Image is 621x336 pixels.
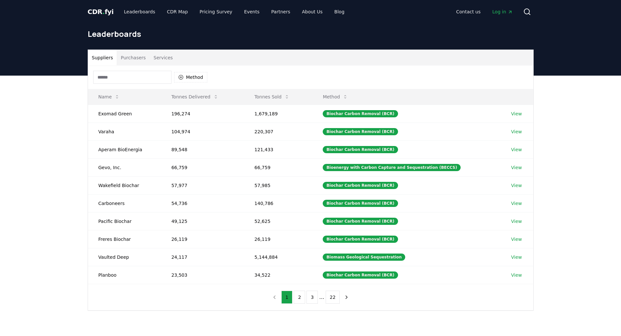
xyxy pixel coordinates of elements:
[281,291,293,304] button: 1
[161,212,244,230] td: 49,125
[244,176,313,194] td: 57,985
[88,248,161,266] td: Vaulted Deep
[329,6,350,18] a: Blog
[323,200,398,207] div: Biochar Carbon Removal (BCR)
[318,90,353,103] button: Method
[294,291,305,304] button: 2
[244,212,313,230] td: 52,625
[88,230,161,248] td: Freres Biochar
[161,194,244,212] td: 54,736
[323,182,398,189] div: Biochar Carbon Removal (BCR)
[161,140,244,158] td: 89,548
[323,164,461,171] div: Bioenergy with Carbon Capture and Sequestration (BECCS)
[511,200,522,207] a: View
[306,291,318,304] button: 3
[244,248,313,266] td: 5,144,884
[88,105,161,123] td: Exomad Green
[244,158,313,176] td: 66,759
[161,248,244,266] td: 24,117
[323,146,398,153] div: Biochar Carbon Removal (BCR)
[88,50,117,66] button: Suppliers
[244,140,313,158] td: 121,433
[326,291,340,304] button: 22
[511,182,522,189] a: View
[166,90,224,103] button: Tonnes Delivered
[244,194,313,212] td: 140,786
[161,176,244,194] td: 57,977
[266,6,295,18] a: Partners
[88,7,114,16] a: CDR.fyi
[511,146,522,153] a: View
[88,140,161,158] td: Aperam BioEnergia
[88,176,161,194] td: Wakefield Biochar
[511,128,522,135] a: View
[119,6,160,18] a: Leaderboards
[174,72,208,82] button: Method
[161,266,244,284] td: 23,503
[323,254,405,261] div: Biomass Geological Sequestration
[511,236,522,242] a: View
[88,266,161,284] td: Planboo
[244,105,313,123] td: 1,679,189
[451,6,518,18] nav: Main
[323,271,398,279] div: Biochar Carbon Removal (BCR)
[487,6,518,18] a: Log in
[323,128,398,135] div: Biochar Carbon Removal (BCR)
[511,164,522,171] a: View
[492,8,512,15] span: Log in
[93,90,125,103] button: Name
[88,123,161,140] td: Varaha
[117,50,150,66] button: Purchasers
[119,6,349,18] nav: Main
[88,158,161,176] td: Gevo, Inc.
[88,194,161,212] td: Carboneers
[323,218,398,225] div: Biochar Carbon Removal (BCR)
[88,8,114,16] span: CDR fyi
[341,291,352,304] button: next page
[239,6,265,18] a: Events
[323,236,398,243] div: Biochar Carbon Removal (BCR)
[451,6,486,18] a: Contact us
[150,50,177,66] button: Services
[511,110,522,117] a: View
[102,8,105,16] span: .
[161,230,244,248] td: 26,119
[511,218,522,225] a: View
[161,105,244,123] td: 196,274
[319,293,324,301] li: ...
[88,212,161,230] td: Pacific Biochar
[244,266,313,284] td: 34,522
[511,272,522,278] a: View
[161,158,244,176] td: 66,759
[297,6,328,18] a: About Us
[244,230,313,248] td: 26,119
[162,6,193,18] a: CDR Map
[194,6,237,18] a: Pricing Survey
[249,90,295,103] button: Tonnes Sold
[323,110,398,117] div: Biochar Carbon Removal (BCR)
[161,123,244,140] td: 104,974
[511,254,522,260] a: View
[88,29,534,39] h1: Leaderboards
[244,123,313,140] td: 220,307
